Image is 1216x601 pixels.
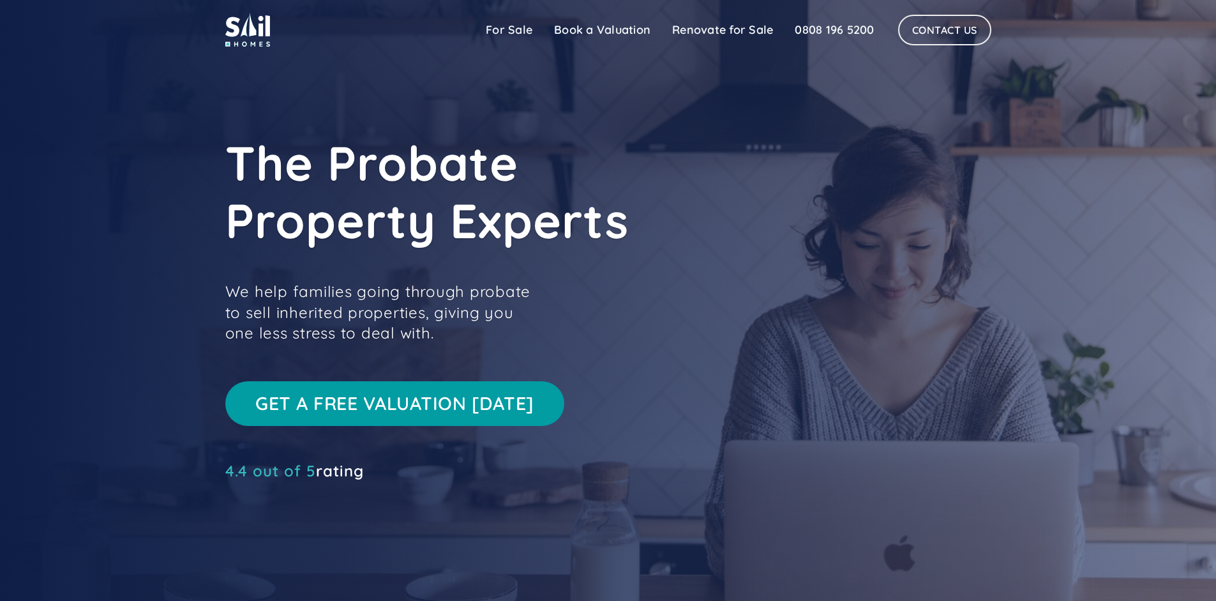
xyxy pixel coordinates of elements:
[543,17,661,43] a: Book a Valuation
[475,17,543,43] a: For Sale
[661,17,784,43] a: Renovate for Sale
[225,134,800,249] h1: The Probate Property Experts
[784,17,885,43] a: 0808 196 5200
[225,461,316,480] span: 4.4 out of 5
[225,464,364,477] div: rating
[225,483,417,499] iframe: Customer reviews powered by Trustpilot
[225,381,565,426] a: Get a free valuation [DATE]
[898,15,991,45] a: Contact Us
[225,13,270,47] img: sail home logo
[225,281,544,343] p: We help families going through probate to sell inherited properties, giving you one less stress t...
[225,464,364,477] a: 4.4 out of 5rating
